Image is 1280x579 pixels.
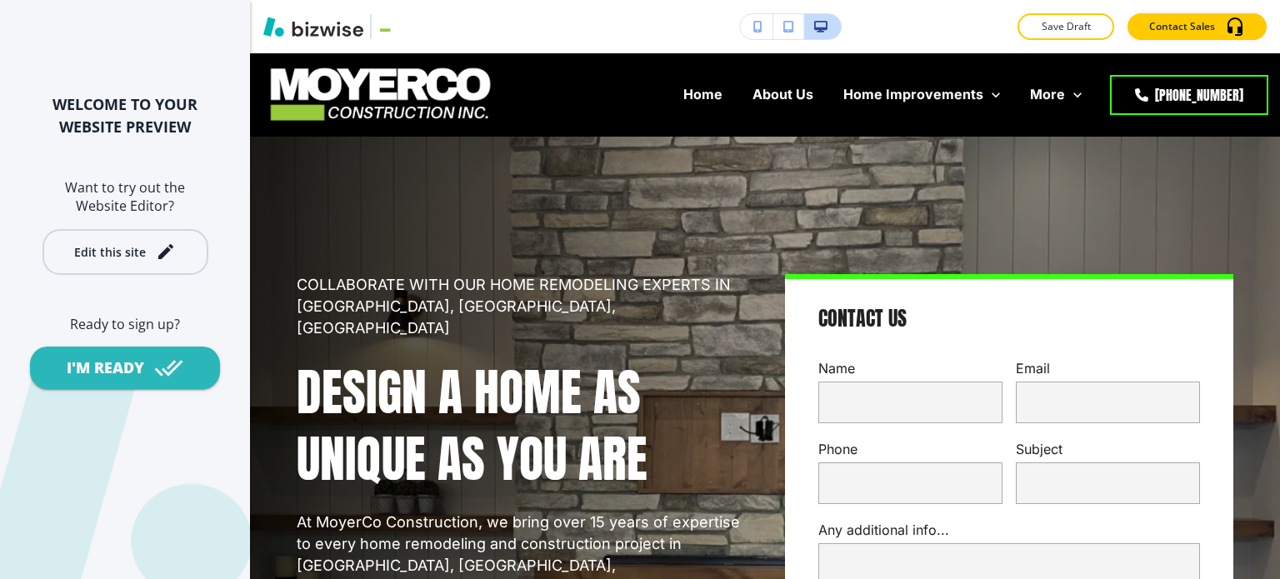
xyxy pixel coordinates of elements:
div: Edit this site [74,246,146,258]
button: Edit this site [42,229,208,275]
p: Subject [1016,440,1200,459]
p: Home [683,85,722,104]
img: Bizwise Logo [263,17,363,37]
p: Phone [818,440,1002,459]
p: COLLABORATE WITH OUR HOME REMODELING EXPERTS IN [GEOGRAPHIC_DATA], [GEOGRAPHIC_DATA], [GEOGRAPHIC... [297,274,745,339]
p: Contact Sales [1149,19,1215,34]
p: Email [1016,359,1200,378]
button: Save Draft [1017,13,1114,40]
div: I'M READY [67,357,144,378]
p: DESIGN A HOME AS UNIQUE AS YOU ARE [297,359,745,492]
h2: WELCOME TO YOUR WEBSITE PREVIEW [27,93,223,138]
p: Home Improvements [843,85,983,104]
p: Save Draft [1039,19,1092,34]
a: [PHONE_NUMBER] [1110,75,1268,115]
h4: Contact Us [818,306,907,332]
h6: Want to try out the Website Editor? [27,178,223,216]
p: About Us [752,85,813,104]
h6: Ready to sign up? [27,315,223,333]
img: Your Logo [378,20,423,33]
button: I'M READY [30,347,220,389]
p: Any additional info... [818,521,1200,540]
button: Contact Sales [1127,13,1267,40]
p: Name [818,359,1002,378]
p: More [1030,85,1065,104]
img: MoyerCo Construction [262,59,498,129]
